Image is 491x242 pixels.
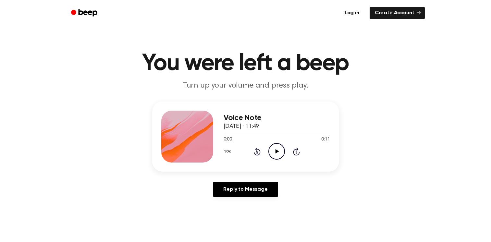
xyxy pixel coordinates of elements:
[224,146,233,157] button: 1.0x
[224,114,330,122] h3: Voice Note
[338,6,366,20] a: Log in
[224,136,232,143] span: 0:00
[213,182,278,197] a: Reply to Message
[321,136,330,143] span: 0:11
[370,7,425,19] a: Create Account
[80,52,412,75] h1: You were left a beep
[67,7,103,19] a: Beep
[121,80,370,91] p: Turn up your volume and press play.
[224,124,259,129] span: [DATE] · 11:49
